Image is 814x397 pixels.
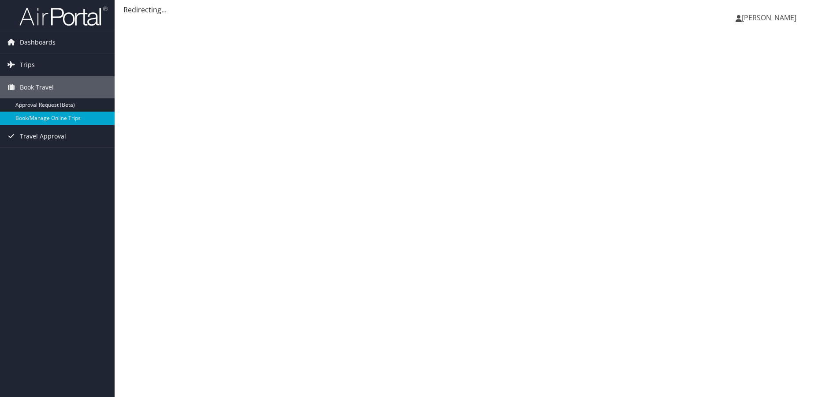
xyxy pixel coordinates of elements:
span: Dashboards [20,31,56,53]
span: [PERSON_NAME] [742,13,796,22]
span: Travel Approval [20,125,66,147]
span: Trips [20,54,35,76]
a: [PERSON_NAME] [736,4,805,31]
div: Redirecting... [123,4,805,15]
span: Book Travel [20,76,54,98]
img: airportal-logo.png [19,6,108,26]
